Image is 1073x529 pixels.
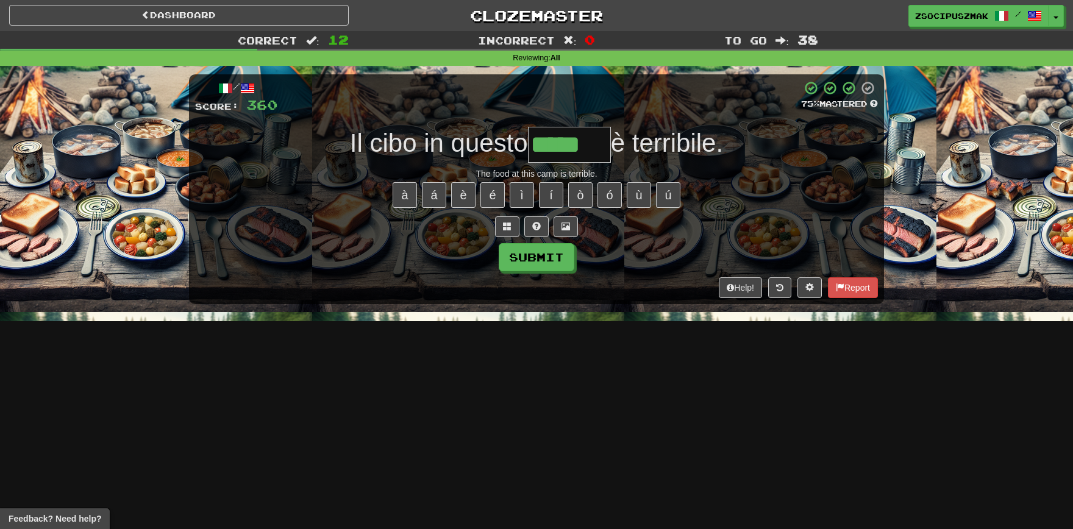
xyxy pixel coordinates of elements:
[775,35,789,46] span: :
[9,513,101,525] span: Open feedback widget
[195,168,878,180] div: The food at this camp is terrible.
[195,80,277,96] div: /
[524,216,549,237] button: Single letter hint - you only get 1 per sentence and score half the points! alt+h
[828,277,878,298] button: Report
[1015,10,1021,18] span: /
[246,97,277,112] span: 360
[510,182,534,208] button: ì
[480,182,505,208] button: é
[478,34,555,46] span: Incorrect
[350,129,528,157] span: Il cibo in questo
[719,277,762,298] button: Help!
[656,182,680,208] button: ú
[499,243,574,271] button: Submit
[495,216,519,237] button: Switch sentence to multiple choice alt+p
[724,34,767,46] span: To go
[768,277,791,298] button: Round history (alt+y)
[551,54,560,62] strong: All
[306,35,319,46] span: :
[554,216,578,237] button: Show image (alt+x)
[611,129,723,157] span: è terribile.
[9,5,349,26] a: Dashboard
[451,182,476,208] button: è
[568,182,593,208] button: ò
[908,5,1049,27] a: zsocipuszmak /
[195,101,239,112] span: Score:
[801,99,819,108] span: 75 %
[539,182,563,208] button: í
[585,32,595,47] span: 0
[801,99,878,110] div: Mastered
[328,32,349,47] span: 12
[797,32,818,47] span: 38
[563,35,577,46] span: :
[597,182,622,208] button: ó
[393,182,417,208] button: à
[915,10,988,21] span: zsocipuszmak
[238,34,298,46] span: Correct
[422,182,446,208] button: á
[367,5,707,26] a: Clozemaster
[627,182,651,208] button: ù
